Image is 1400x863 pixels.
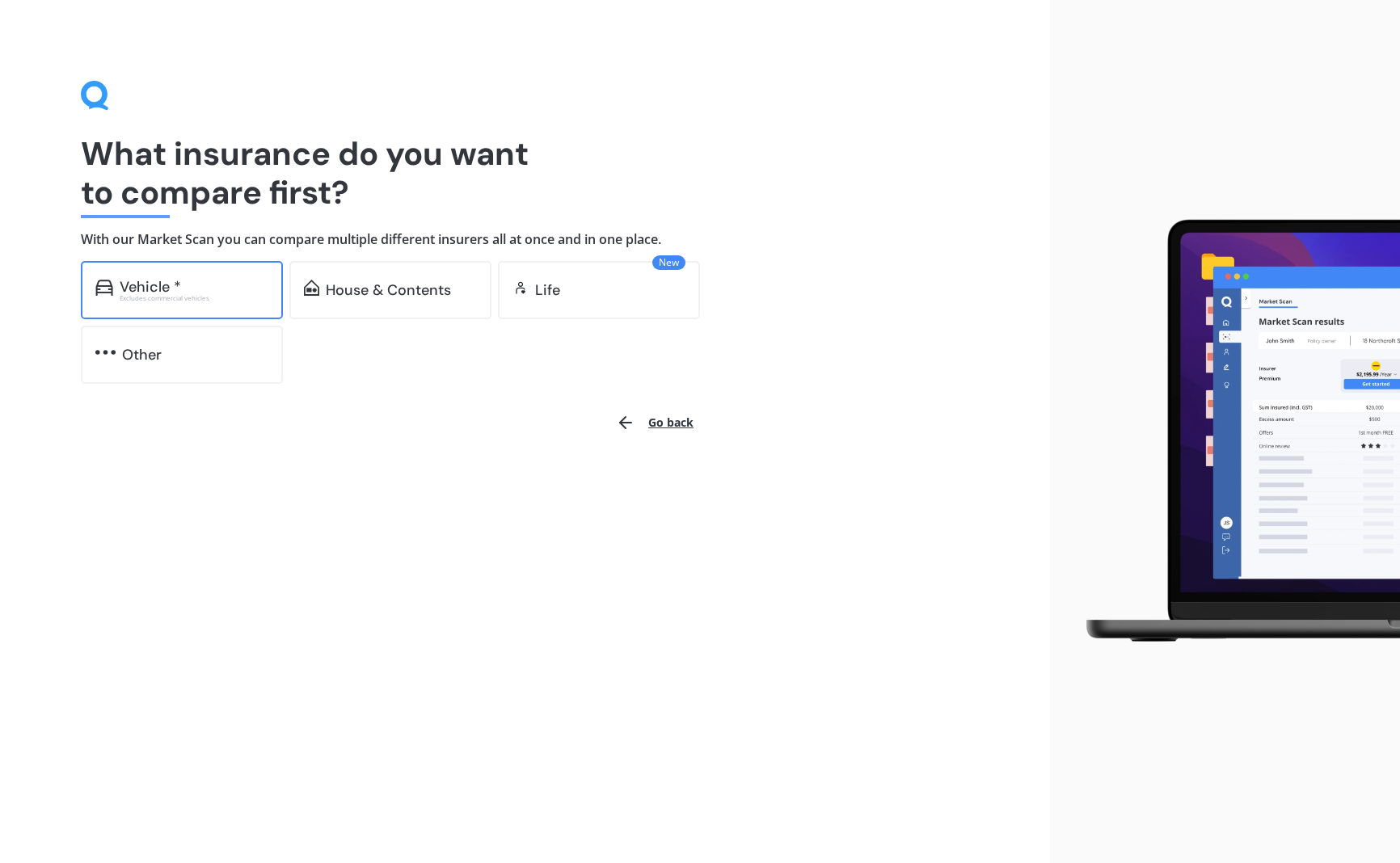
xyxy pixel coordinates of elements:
h4: With our Market Scan you can compare multiple different insurers all at once and in one place. [81,231,969,248]
div: Other [122,347,162,363]
div: Excludes commercial vehicles [120,295,268,301]
div: Life [535,282,560,298]
img: life.f720d6a2d7cdcd3ad642.svg [512,280,529,296]
img: laptop.webp [1063,210,1400,652]
img: home-and-contents.b802091223b8502ef2dd.svg [304,280,319,296]
div: House & Contents [326,282,451,298]
h1: What insurance do you want to compare first? [81,134,969,212]
img: car.f15378c7a67c060ca3f3.svg [95,280,113,296]
span: New [652,255,685,270]
div: Vehicle * [120,279,181,295]
button: Go back [606,403,703,442]
img: other.81dba5aafe580aa69f38.svg [95,344,116,360]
